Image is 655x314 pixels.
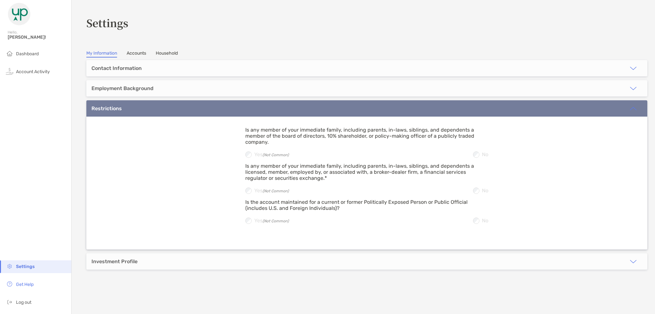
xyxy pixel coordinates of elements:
[245,163,488,181] p: Is any member of your immediate family, including parents, in-laws, siblings, and dependents a li...
[245,127,488,145] p: Is any member of your immediate family, including parents, in-laws, siblings, and dependents a me...
[16,264,35,269] span: Settings
[6,262,13,270] img: settings icon
[629,85,637,92] img: icon arrow
[16,69,50,74] span: Account Activity
[91,105,122,111] div: Restrictions
[86,15,647,30] h3: Settings
[263,153,289,157] i: (Not Common)
[245,199,488,211] p: Is the account maintained for a current or former Politically Exposed Person or Public Official (...
[629,105,637,112] img: icon arrow
[8,3,31,26] img: Zoe Logo
[16,51,39,57] span: Dashboard
[6,280,13,288] img: get-help icon
[91,65,142,71] div: Contact Information
[86,50,117,57] a: My Information
[6,67,13,75] img: activity icon
[482,218,488,224] span: No
[254,151,289,158] span: Yes
[482,151,488,158] span: No
[263,219,289,223] i: (Not Common)
[8,34,67,40] span: [PERSON_NAME]!
[91,258,138,264] div: Investment Profile
[263,189,289,193] i: (Not Common)
[91,85,154,91] div: Employment Background
[156,50,178,57] a: Household
[127,50,146,57] a: Accounts
[629,258,637,265] img: icon arrow
[254,188,289,194] span: Yes
[629,65,637,72] img: icon arrow
[6,298,13,306] img: logout icon
[254,218,289,224] span: Yes
[16,282,34,287] span: Get Help
[6,50,13,57] img: household icon
[482,188,488,194] span: No
[16,300,31,305] span: Log out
